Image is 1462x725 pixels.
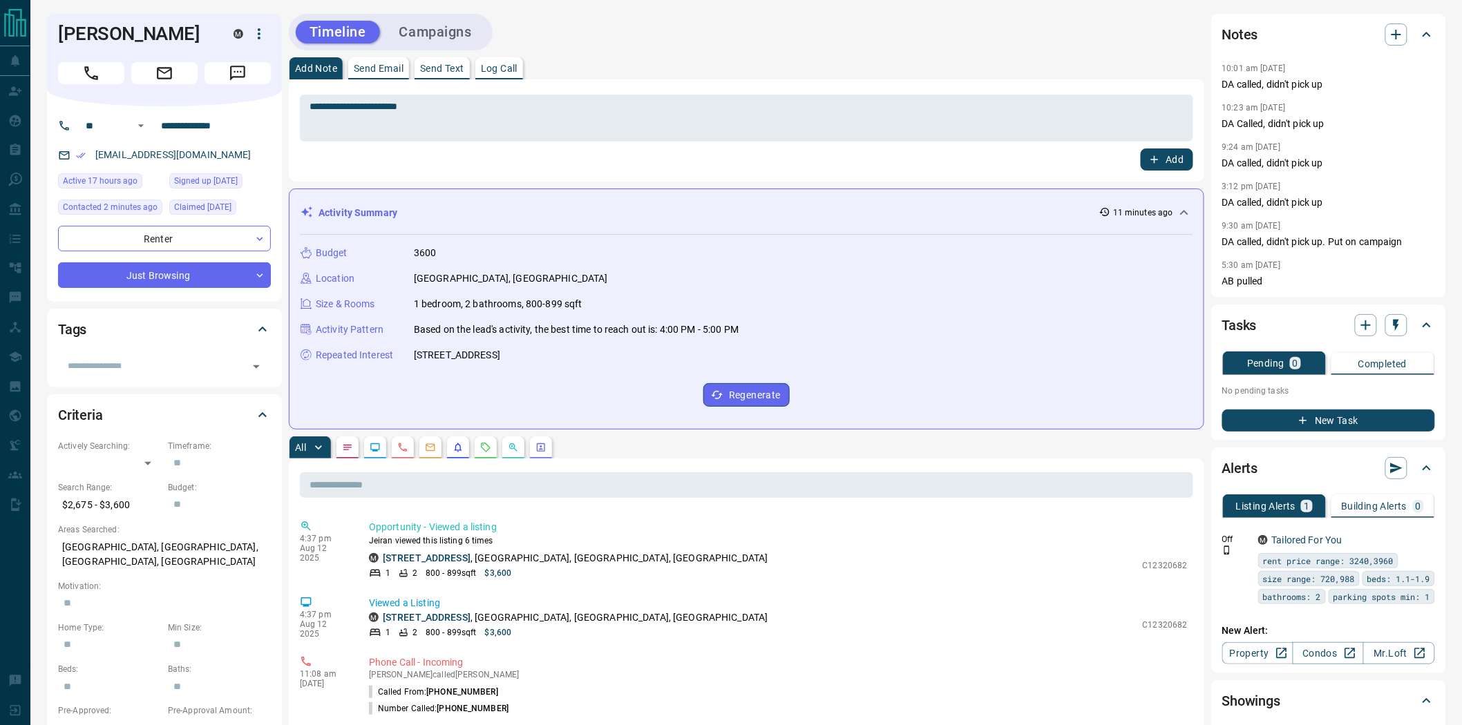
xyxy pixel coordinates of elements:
[480,442,491,453] svg: Requests
[1222,684,1435,717] div: Showings
[1258,535,1268,545] div: mrloft.ca
[412,567,417,579] p: 2
[369,534,1188,547] p: Jeiran viewed this listing 6 times
[412,626,417,639] p: 2
[58,440,161,452] p: Actively Searching:
[703,383,790,407] button: Regenerate
[425,442,436,453] svg: Emails
[414,271,608,286] p: [GEOGRAPHIC_DATA], [GEOGRAPHIC_DATA]
[95,149,251,160] a: [EMAIL_ADDRESS][DOMAIN_NAME]
[1143,559,1188,572] p: C12320682
[168,663,271,675] p: Baths:
[1222,274,1435,289] p: AB pulled
[369,520,1188,534] p: Opportunity - Viewed a listing
[76,151,86,160] svg: Email Verified
[316,297,375,311] p: Size & Rooms
[58,173,162,193] div: Tue Aug 12 2025
[386,21,486,43] button: Campaigns
[1222,260,1281,270] p: 5:30 am [DATE]
[426,687,498,697] span: [PHONE_NUMBER]
[1222,309,1435,342] div: Tasks
[1342,501,1407,511] p: Building Alerts
[342,442,353,453] svg: Notes
[316,322,383,337] p: Activity Pattern
[426,567,476,579] p: 800 - 899 sqft
[1263,590,1321,603] span: bathrooms: 2
[1263,554,1394,568] span: rent price range: 3240,3960
[1236,501,1296,511] p: Listing Alerts
[174,174,238,188] span: Signed up [DATE]
[1141,148,1193,171] button: Add
[1222,235,1435,249] p: DA called, didn't pick up. Put on campaign
[1222,314,1257,336] h2: Tasks
[1333,590,1430,603] span: parking spots min: 1
[1293,358,1298,368] p: 0
[481,64,518,73] p: Log Call
[58,318,86,340] h2: Tags
[386,567,390,579] p: 1
[1222,182,1281,191] p: 3:12 pm [DATE]
[535,442,547,453] svg: Agent Actions
[1222,23,1258,46] h2: Notes
[169,200,271,219] div: Thu Aug 07 2025
[316,246,348,260] p: Budget
[1247,358,1284,368] p: Pending
[354,64,404,73] p: Send Email
[316,348,393,362] p: Repeated Interest
[1222,409,1435,432] button: New Task
[1304,501,1309,511] p: 1
[1222,545,1232,555] svg: Push Notification Only
[1222,380,1435,401] p: No pending tasks
[1263,572,1355,586] span: size range: 720,988
[369,686,498,698] p: Called From:
[1222,77,1435,92] p: DA called, didn't pick up
[169,173,271,193] div: Wed Aug 06 2025
[300,619,348,639] p: Aug 12 2025
[369,670,1188,679] p: [PERSON_NAME] called [PERSON_NAME]
[1113,206,1173,219] p: 11 minutes ago
[58,200,162,219] div: Wed Aug 13 2025
[300,679,348,688] p: [DATE]
[1222,18,1435,51] div: Notes
[369,553,379,563] div: mrloft.ca
[205,62,271,84] span: Message
[397,442,408,453] svg: Calls
[63,174,137,188] span: Active 17 hours ago
[1222,623,1435,638] p: New Alert:
[386,626,390,639] p: 1
[383,552,471,563] a: [STREET_ADDRESS]
[1293,642,1364,664] a: Condos
[414,297,582,311] p: 1 bedroom, 2 bathrooms, 800-899 sqft
[383,612,471,623] a: [STREET_ADDRESS]
[58,704,161,717] p: Pre-Approved:
[369,612,379,622] div: mrloft.ca
[485,626,512,639] p: $3,600
[58,663,161,675] p: Beds:
[63,200,158,214] span: Contacted 2 minutes ago
[1222,533,1250,545] p: Off
[369,596,1188,610] p: Viewed a Listing
[131,62,198,84] span: Email
[414,322,739,337] p: Based on the lead's activity, the best time to reach out is: 4:00 PM - 5:00 PM
[58,62,124,84] span: Call
[426,626,476,639] p: 800 - 899 sqft
[58,494,161,516] p: $2,675 - $3,600
[295,64,337,73] p: Add Note
[300,610,348,619] p: 4:37 pm
[168,440,271,452] p: Timeframe:
[420,64,464,73] p: Send Text
[300,534,348,543] p: 4:37 pm
[414,348,500,362] p: [STREET_ADDRESS]
[1367,572,1430,586] span: beds: 1.1-1.9
[58,580,271,592] p: Motivation:
[1222,142,1281,152] p: 9:24 am [DATE]
[300,543,348,563] p: Aug 12 2025
[1222,103,1286,113] p: 10:23 am [DATE]
[247,357,266,376] button: Open
[319,206,397,220] p: Activity Summary
[369,655,1188,670] p: Phone Call - Incoming
[414,246,437,260] p: 3600
[58,23,213,45] h1: [PERSON_NAME]
[1416,501,1421,511] p: 0
[485,567,512,579] p: $3,600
